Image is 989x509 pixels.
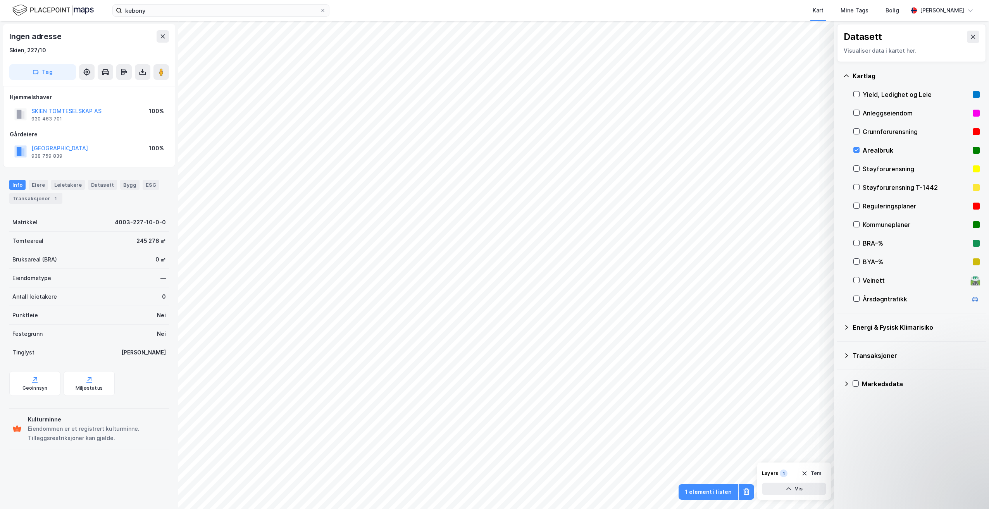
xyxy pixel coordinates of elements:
[122,5,320,16] input: Søk på adresse, matrikkel, gårdeiere, leietakere eller personer
[31,116,62,122] div: 930 463 701
[28,415,166,424] div: Kulturminne
[863,146,970,155] div: Arealbruk
[9,30,63,43] div: Ingen adresse
[157,311,166,320] div: Nei
[920,6,964,15] div: [PERSON_NAME]
[863,108,970,118] div: Anleggseiendom
[162,292,166,301] div: 0
[12,255,57,264] div: Bruksareal (BRA)
[853,323,980,332] div: Energi & Fysisk Klimarisiko
[10,93,169,102] div: Hjemmelshaver
[22,385,48,391] div: Geoinnsyn
[9,180,26,190] div: Info
[52,194,59,202] div: 1
[51,180,85,190] div: Leietakere
[143,180,159,190] div: ESG
[76,385,103,391] div: Miljøstatus
[679,484,738,500] button: 1 element i listen
[863,201,970,211] div: Reguleringsplaner
[29,180,48,190] div: Eiere
[12,3,94,17] img: logo.f888ab2527a4732fd821a326f86c7f29.svg
[28,424,166,443] div: Eiendommen er et registrert kulturminne. Tilleggsrestriksjoner kan gjelde.
[12,273,51,283] div: Eiendomstype
[12,348,34,357] div: Tinglyst
[886,6,899,15] div: Bolig
[9,193,62,204] div: Transaksjoner
[88,180,117,190] div: Datasett
[863,257,970,267] div: BYA–%
[844,46,979,55] div: Visualiser data i kartet her.
[121,348,166,357] div: [PERSON_NAME]
[844,31,882,43] div: Datasett
[12,329,43,339] div: Festegrunn
[120,180,140,190] div: Bygg
[9,64,76,80] button: Tag
[12,236,43,246] div: Tomteareal
[136,236,166,246] div: 245 276 ㎡
[762,470,778,476] div: Layers
[155,255,166,264] div: 0 ㎡
[780,469,787,477] div: 1
[12,292,57,301] div: Antall leietakere
[863,127,970,136] div: Grunnforurensning
[863,294,967,304] div: Årsdøgntrafikk
[31,153,62,159] div: 938 759 839
[863,90,970,99] div: Yield, Ledighet og Leie
[863,276,967,285] div: Veinett
[863,164,970,174] div: Støyforurensning
[12,218,38,227] div: Matrikkel
[853,351,980,360] div: Transaksjoner
[853,71,980,81] div: Kartlag
[863,183,970,192] div: Støyforurensning T-1442
[863,220,970,229] div: Kommuneplaner
[149,144,164,153] div: 100%
[160,273,166,283] div: —
[9,46,46,55] div: Skien, 227/10
[796,467,826,480] button: Tøm
[115,218,166,227] div: 4003-227-10-0-0
[813,6,824,15] div: Kart
[762,483,826,495] button: Vis
[862,379,980,389] div: Markedsdata
[841,6,868,15] div: Mine Tags
[863,239,970,248] div: BRA–%
[157,329,166,339] div: Nei
[10,130,169,139] div: Gårdeiere
[970,275,980,285] div: 🛣️
[149,107,164,116] div: 100%
[12,311,38,320] div: Punktleie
